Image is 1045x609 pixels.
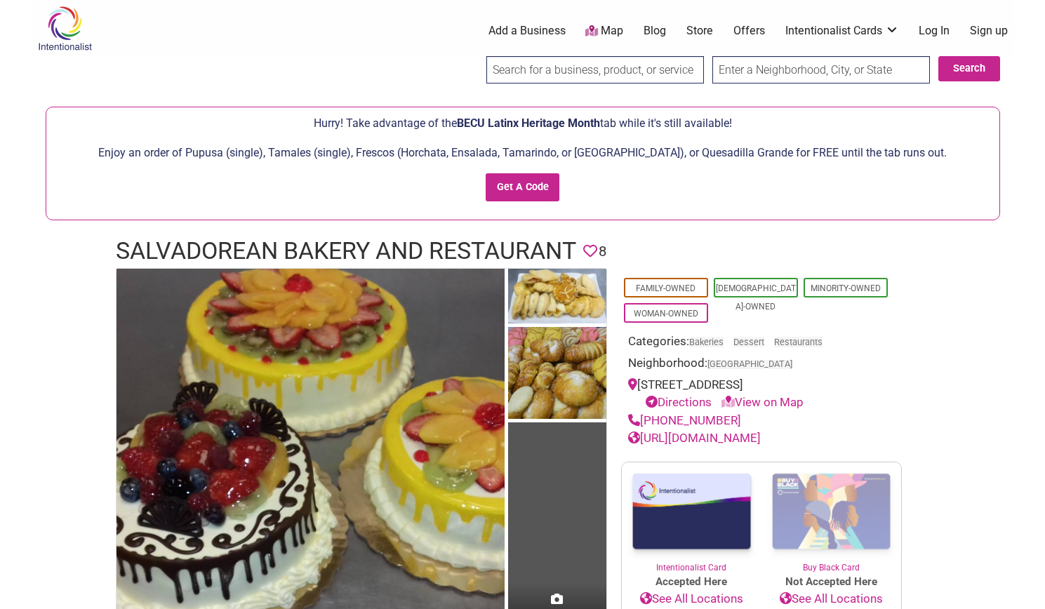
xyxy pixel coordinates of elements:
span: BECU Latinx Heritage Month [457,116,600,130]
a: Intentionalist Card [622,462,761,574]
a: See All Locations [761,590,901,608]
a: Add a Business [488,23,566,39]
a: [URL][DOMAIN_NAME] [628,431,761,445]
a: Log In [919,23,950,39]
a: Buy Black Card [761,462,901,575]
a: Blog [644,23,666,39]
a: Sign up [970,23,1008,39]
a: Dessert [733,337,764,347]
a: Family-Owned [636,283,695,293]
a: Map [585,23,623,39]
span: Accepted Here [622,574,761,590]
p: Hurry! Take advantage of the tab while it's still available! [53,114,992,133]
a: Bakeries [689,337,724,347]
input: Search for a business, product, or service [486,56,704,83]
a: Offers [733,23,765,39]
p: Enjoy an order of Pupusa (single), Tamales (single), Frescos (Horchata, Ensalada, Tamarindo, or [... [53,144,992,162]
input: Enter a Neighborhood, City, or State [712,56,930,83]
a: Restaurants [774,337,823,347]
div: Neighborhood: [628,354,895,376]
a: View on Map [721,395,804,409]
img: Intentionalist [32,6,98,51]
a: [DEMOGRAPHIC_DATA]-Owned [716,283,796,312]
span: 8 [599,241,606,262]
button: Search [938,56,1000,81]
a: Intentionalist Cards [785,23,899,39]
a: Store [686,23,713,39]
a: Woman-Owned [634,309,698,319]
span: [GEOGRAPHIC_DATA] [707,360,792,369]
a: [PHONE_NUMBER] [628,413,741,427]
a: Minority-Owned [811,283,881,293]
a: Directions [646,395,712,409]
div: Categories: [628,333,895,354]
span: Not Accepted Here [761,574,901,590]
div: [STREET_ADDRESS] [628,376,895,412]
img: Buy Black Card [761,462,901,562]
input: Get A Code [486,173,559,202]
h1: Salvadorean Bakery and Restaurant [116,234,576,268]
a: See All Locations [622,590,761,608]
img: Intentionalist Card [622,462,761,561]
